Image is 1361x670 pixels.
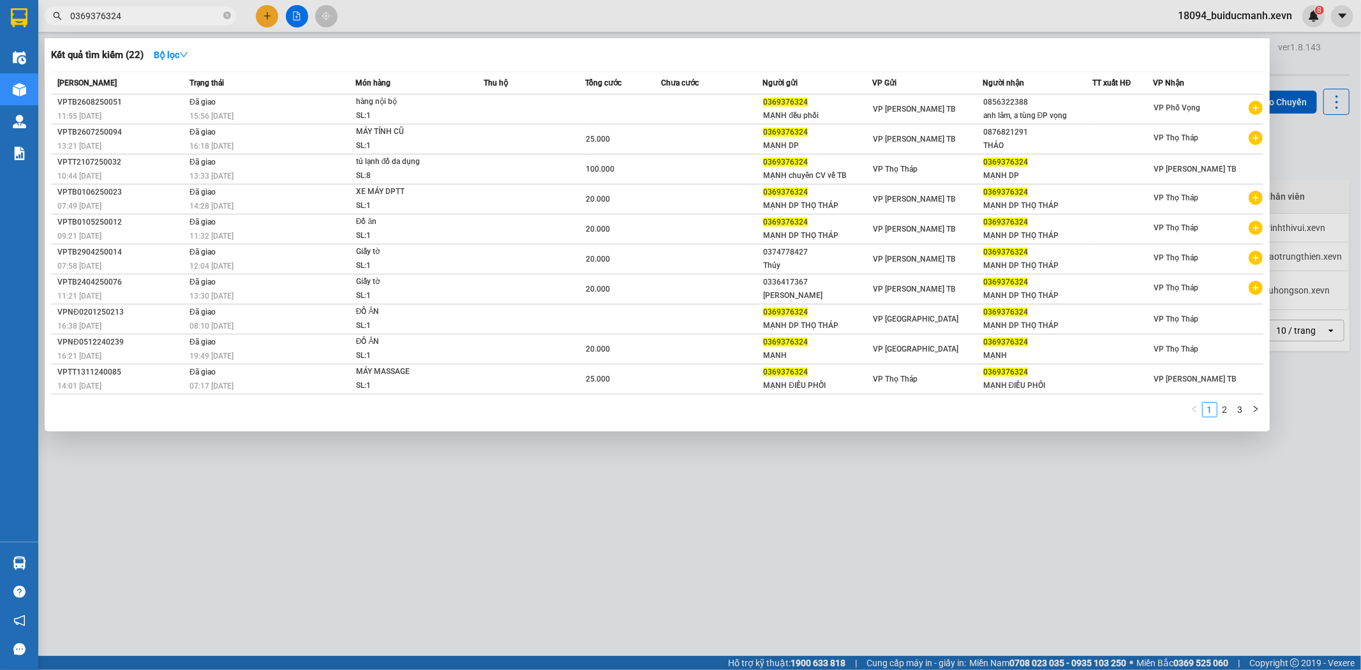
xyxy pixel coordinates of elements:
[57,96,186,109] div: VPTB2608250051
[586,165,614,174] span: 100.000
[190,218,216,227] span: Đã giao
[356,155,452,169] div: tủ lạnh đồ da dụng
[223,10,231,22] span: close-circle
[57,322,101,331] span: 16:38 [DATE]
[983,308,1028,316] span: 0369376324
[179,50,188,59] span: down
[484,78,508,87] span: Thu hộ
[874,165,918,174] span: VP Thọ Tháp
[762,78,798,87] span: Người gửi
[586,345,610,354] span: 20.000
[13,556,26,570] img: warehouse-icon
[874,105,956,114] span: VP [PERSON_NAME] TB
[983,259,1092,272] div: MẠNH DP THỌ THÁP
[763,218,808,227] span: 0369376324
[983,349,1092,362] div: MẠNH
[356,379,452,393] div: SL: 1
[70,9,221,23] input: Tìm tên, số ĐT hoặc mã đơn
[1154,223,1198,232] span: VP Thọ Tháp
[190,262,234,271] span: 12:04 [DATE]
[1154,193,1198,202] span: VP Thọ Tháp
[763,379,872,392] div: MẠNH ĐIỀU PHỐI
[190,128,216,137] span: Đã giao
[190,158,216,167] span: Đã giao
[356,335,452,349] div: ĐỒ ĂN
[190,142,234,151] span: 16:18 [DATE]
[144,45,198,65] button: Bộ lọcdown
[1233,403,1247,417] a: 3
[1187,402,1202,417] button: left
[57,126,186,139] div: VPTB2607250094
[51,48,144,62] h3: Kết quả tìm kiếm ( 22 )
[1202,402,1217,417] li: 1
[1249,101,1263,115] span: plus-circle
[356,199,452,213] div: SL: 1
[1249,131,1263,145] span: plus-circle
[356,169,452,183] div: SL: 8
[190,78,224,87] span: Trạng thái
[190,112,234,121] span: 15:56 [DATE]
[763,349,872,362] div: MẠNH
[356,245,452,259] div: Giấy tờ
[57,246,186,259] div: VPTB2904250014
[57,352,101,361] span: 16:21 [DATE]
[53,11,62,20] span: search
[763,319,872,332] div: MẠNH DP THỌ THÁP
[763,289,872,302] div: [PERSON_NAME]
[1249,191,1263,205] span: plus-circle
[356,215,452,229] div: Đồ ăn
[586,255,610,264] span: 20.000
[13,51,26,64] img: warehouse-icon
[1233,402,1248,417] li: 3
[1218,403,1232,417] a: 2
[1154,253,1198,262] span: VP Thọ Tháp
[355,78,390,87] span: Món hàng
[763,169,872,182] div: MẠNH chuyển CV về TB
[763,128,808,137] span: 0369376324
[57,142,101,151] span: 13:21 [DATE]
[1217,402,1233,417] li: 2
[356,139,452,153] div: SL: 1
[13,614,26,627] span: notification
[57,382,101,391] span: 14:01 [DATE]
[356,349,452,363] div: SL: 1
[57,156,186,169] div: VPTT2107250032
[190,352,234,361] span: 19:49 [DATE]
[190,338,216,346] span: Đã giao
[763,229,872,242] div: MẠNH DP THỌ THÁP
[190,308,216,316] span: Đã giao
[190,292,234,301] span: 13:30 [DATE]
[190,172,234,181] span: 13:33 [DATE]
[874,375,918,383] span: VP Thọ Tháp
[356,95,452,109] div: hàng nội bộ
[983,169,1092,182] div: MẠNH DP
[223,11,231,19] span: close-circle
[190,188,216,197] span: Đã giao
[874,255,956,264] span: VP [PERSON_NAME] TB
[983,78,1024,87] span: Người nhận
[874,285,956,294] span: VP [PERSON_NAME] TB
[57,262,101,271] span: 07:58 [DATE]
[356,109,452,123] div: SL: 1
[356,319,452,333] div: SL: 1
[1187,402,1202,417] li: Previous Page
[983,248,1028,257] span: 0369376324
[356,289,452,303] div: SL: 1
[763,259,872,272] div: Thủy
[190,98,216,107] span: Đã giao
[763,109,872,123] div: MẠNH đều phối
[586,225,610,234] span: 20.000
[763,338,808,346] span: 0369376324
[586,195,610,204] span: 20.000
[763,246,872,259] div: 0374778427
[1153,78,1184,87] span: VP Nhận
[983,379,1092,392] div: MẠNH ĐIỀU PHỐI
[13,643,26,655] span: message
[873,78,897,87] span: VP Gửi
[57,232,101,241] span: 09:21 [DATE]
[763,276,872,289] div: 0336417367
[874,315,959,324] span: VP [GEOGRAPHIC_DATA]
[983,218,1028,227] span: 0369376324
[1154,315,1198,324] span: VP Thọ Tháp
[356,305,452,319] div: ĐỒ ĂN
